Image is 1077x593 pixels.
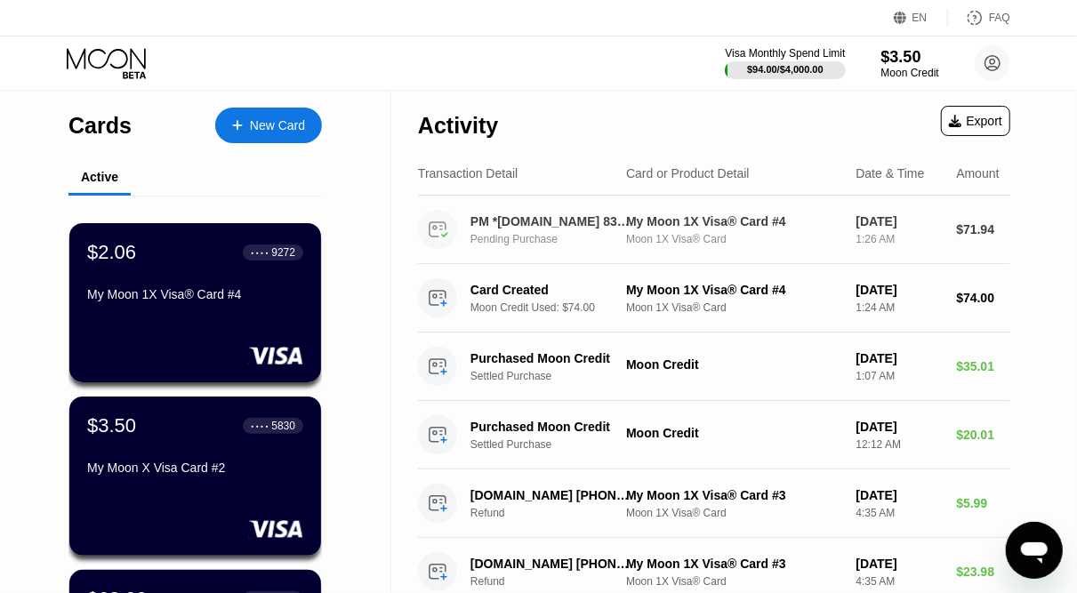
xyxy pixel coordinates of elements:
[856,438,942,451] div: 12:12 AM
[626,357,841,372] div: Moon Credit
[626,214,841,228] div: My Moon 1X Visa® Card #4
[418,196,1010,264] div: PM *[DOMAIN_NAME] 833-2238874 USPending PurchaseMy Moon 1X Visa® Card #4Moon 1X Visa® Card[DATE]1...
[470,351,633,365] div: Purchased Moon Credit
[418,469,1010,538] div: [DOMAIN_NAME] [PHONE_NUMBER] USRefundMy Moon 1X Visa® Card #3Moon 1X Visa® Card[DATE]4:35 AM$5.99
[856,575,942,588] div: 4:35 AM
[69,223,321,382] div: $2.06● ● ● ●9272My Moon 1X Visa® Card #4
[418,113,498,139] div: Activity
[626,426,841,440] div: Moon Credit
[956,565,1010,579] div: $23.98
[881,48,939,67] div: $3.50
[87,287,303,301] div: My Moon 1X Visa® Card #4
[418,333,1010,401] div: Purchased Moon CreditSettled PurchaseMoon Credit[DATE]1:07 AM$35.01
[856,420,942,434] div: [DATE]
[956,291,1010,305] div: $74.00
[271,246,295,259] div: 9272
[747,64,824,75] div: $94.00 / $4,000.00
[418,401,1010,469] div: Purchased Moon CreditSettled PurchaseMoon Credit[DATE]12:12 AM$20.01
[626,301,841,314] div: Moon 1X Visa® Card
[626,488,841,502] div: My Moon 1X Visa® Card #3
[626,557,841,571] div: My Moon 1X Visa® Card #3
[470,283,633,297] div: Card Created
[626,283,841,297] div: My Moon 1X Visa® Card #4
[626,166,750,180] div: Card or Product Detail
[856,351,942,365] div: [DATE]
[470,438,645,451] div: Settled Purchase
[956,359,1010,373] div: $35.01
[81,170,118,184] div: Active
[1006,522,1063,579] iframe: Button to launch messaging window
[856,301,942,314] div: 1:24 AM
[881,48,939,79] div: $3.50Moon Credit
[271,420,295,432] div: 5830
[856,283,942,297] div: [DATE]
[856,233,942,245] div: 1:26 AM
[470,557,633,571] div: [DOMAIN_NAME] [PHONE_NUMBER] US
[856,214,942,228] div: [DATE]
[87,461,303,475] div: My Moon X Visa Card #2
[470,575,645,588] div: Refund
[956,166,999,180] div: Amount
[949,114,1002,128] div: Export
[626,507,841,519] div: Moon 1X Visa® Card
[470,214,633,228] div: PM *[DOMAIN_NAME] 833-2238874 US
[956,222,1010,236] div: $71.94
[956,428,1010,442] div: $20.01
[725,47,845,79] div: Visa Monthly Spend Limit$94.00/$4,000.00
[470,301,645,314] div: Moon Credit Used: $74.00
[251,423,269,429] div: ● ● ● ●
[956,496,1010,510] div: $5.99
[251,250,269,255] div: ● ● ● ●
[941,106,1010,136] div: Export
[250,118,305,133] div: New Card
[725,47,845,60] div: Visa Monthly Spend Limit
[87,241,136,264] div: $2.06
[626,575,841,588] div: Moon 1X Visa® Card
[856,370,942,382] div: 1:07 AM
[470,233,645,245] div: Pending Purchase
[881,67,939,79] div: Moon Credit
[948,9,1010,27] div: FAQ
[856,488,942,502] div: [DATE]
[912,12,928,24] div: EN
[418,166,518,180] div: Transaction Detail
[856,166,924,180] div: Date & Time
[470,370,645,382] div: Settled Purchase
[68,113,132,139] div: Cards
[215,108,322,143] div: New Card
[470,507,645,519] div: Refund
[470,420,633,434] div: Purchased Moon Credit
[856,557,942,571] div: [DATE]
[894,9,948,27] div: EN
[69,397,321,556] div: $3.50● ● ● ●5830My Moon X Visa Card #2
[418,264,1010,333] div: Card CreatedMoon Credit Used: $74.00My Moon 1X Visa® Card #4Moon 1X Visa® Card[DATE]1:24 AM$74.00
[856,507,942,519] div: 4:35 AM
[470,488,633,502] div: [DOMAIN_NAME] [PHONE_NUMBER] US
[989,12,1010,24] div: FAQ
[87,414,136,437] div: $3.50
[626,233,841,245] div: Moon 1X Visa® Card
